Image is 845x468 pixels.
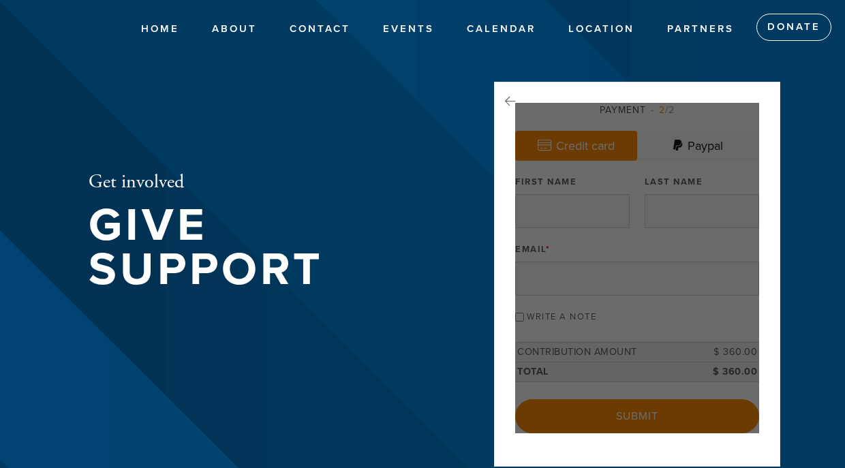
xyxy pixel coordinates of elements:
a: Calendar [457,16,546,42]
a: About [202,16,267,42]
a: Contact [279,16,360,42]
a: Location [558,16,645,42]
a: Home [131,16,189,42]
a: Events [373,16,444,42]
h2: Get involved [89,171,450,194]
a: Donate [756,14,831,41]
a: Partners [657,16,744,42]
h1: Give Support [89,204,450,292]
